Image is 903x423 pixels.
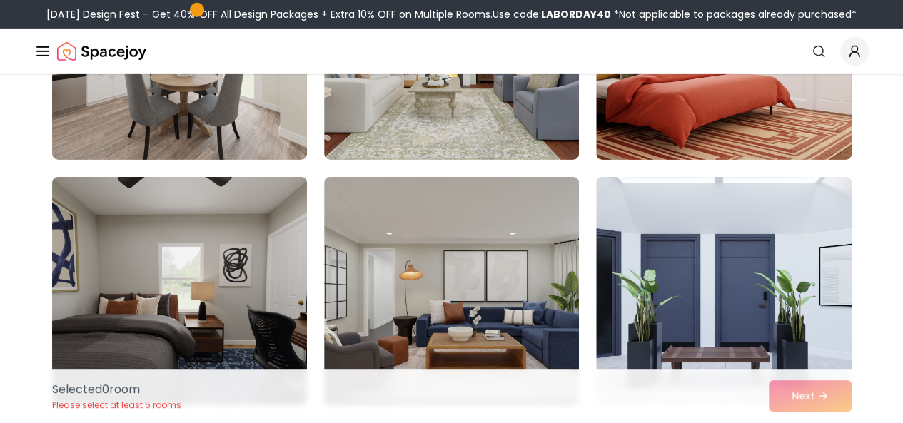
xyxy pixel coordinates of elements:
div: [DATE] Design Fest – Get 40% OFF All Design Packages + Extra 10% OFF on Multiple Rooms. [46,7,857,21]
img: Room room-30 [596,177,851,405]
b: LABORDAY40 [541,7,611,21]
span: *Not applicable to packages already purchased* [611,7,857,21]
p: Selected 0 room [52,381,181,398]
a: Spacejoy [57,37,146,66]
nav: Global [34,29,869,74]
img: Room room-29 [324,177,579,405]
span: Use code: [493,7,611,21]
img: Spacejoy Logo [57,37,146,66]
img: Room room-28 [52,177,307,405]
p: Please select at least 5 rooms [52,399,181,411]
